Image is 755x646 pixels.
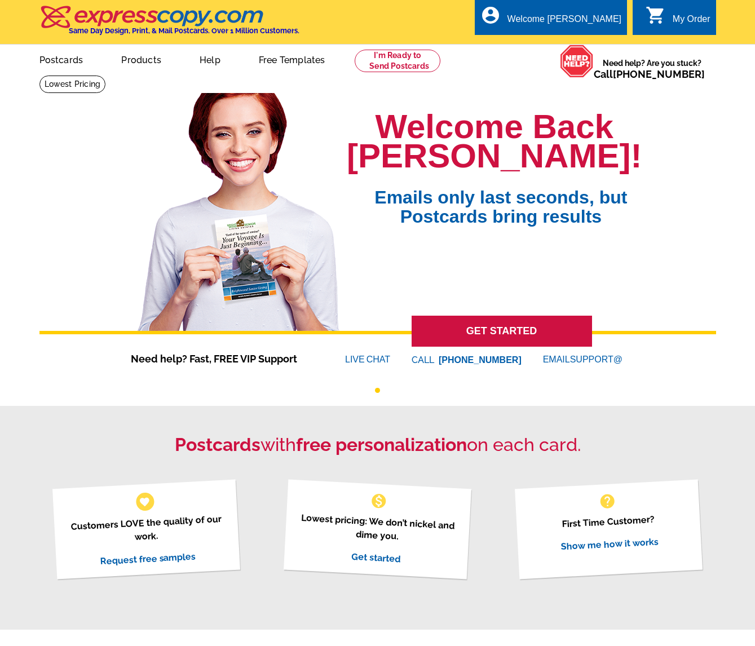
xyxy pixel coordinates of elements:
i: shopping_cart [646,5,666,25]
a: Get started [351,551,401,564]
div: Welcome [PERSON_NAME] [507,14,621,30]
h2: with on each card. [39,434,716,455]
span: monetization_on [370,492,388,510]
h4: Same Day Design, Print, & Mail Postcards. Over 1 Million Customers. [69,26,299,35]
img: help [560,45,594,78]
strong: Postcards [175,434,261,455]
button: 1 of 1 [375,388,380,393]
a: Free Templates [241,46,343,72]
img: welcome-back-logged-in.png [131,84,347,331]
span: Emails only last seconds, but Postcards bring results [360,171,642,226]
span: Need help? Are you stuck? [594,57,710,80]
i: account_circle [480,5,501,25]
span: Call [594,68,705,80]
a: Help [182,46,239,72]
span: help [598,492,616,510]
a: Postcards [21,46,101,72]
span: favorite [139,495,151,507]
a: GET STARTED [412,316,592,347]
p: First Time Customer? [529,511,688,533]
p: Customers LOVE the quality of our work. [67,512,226,547]
a: Products [103,46,179,72]
div: My Order [673,14,710,30]
a: [PHONE_NUMBER] [613,68,705,80]
a: Request free samples [100,551,196,567]
a: Same Day Design, Print, & Mail Postcards. Over 1 Million Customers. [39,14,299,35]
strong: free personalization [296,434,467,455]
font: LIVE [345,353,367,366]
a: Show me how it works [560,536,659,552]
span: Need help? Fast, FREE VIP Support [131,351,311,366]
h1: Welcome Back [PERSON_NAME]! [347,112,642,171]
a: LIVECHAT [345,355,390,364]
a: shopping_cart My Order [646,12,710,26]
font: SUPPORT@ [570,353,624,366]
p: Lowest pricing: We don’t nickel and dime you. [298,511,457,546]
